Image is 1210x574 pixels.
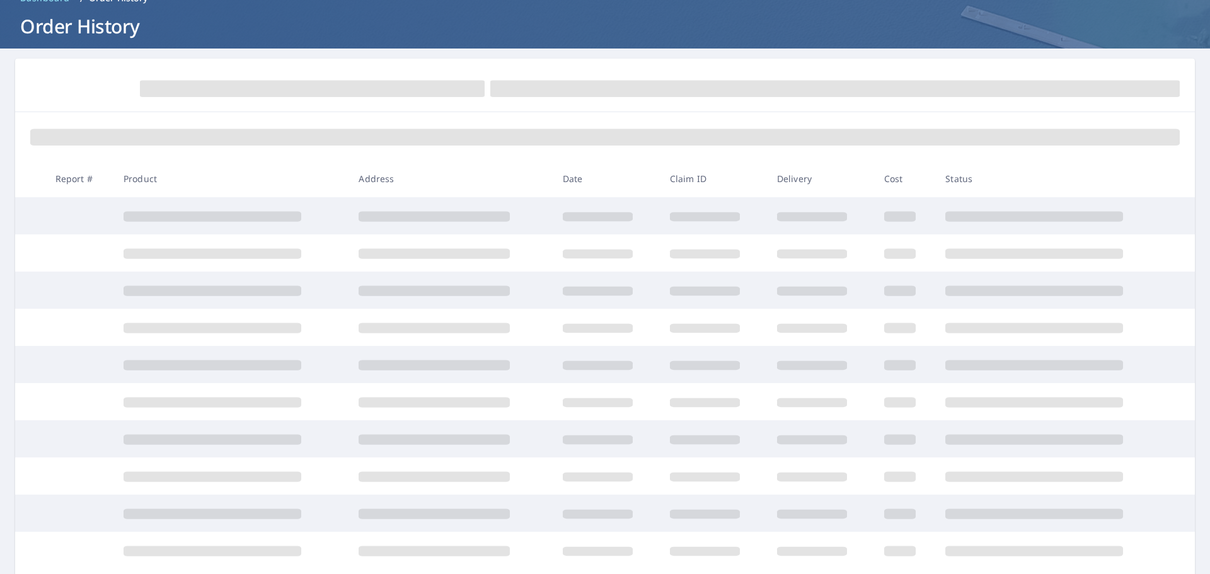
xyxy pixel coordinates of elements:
th: Status [935,160,1171,197]
th: Cost [874,160,936,197]
h1: Order History [15,13,1195,39]
th: Delivery [767,160,874,197]
th: Report # [45,160,113,197]
th: Product [113,160,349,197]
th: Address [349,160,552,197]
th: Date [553,160,660,197]
th: Claim ID [660,160,767,197]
